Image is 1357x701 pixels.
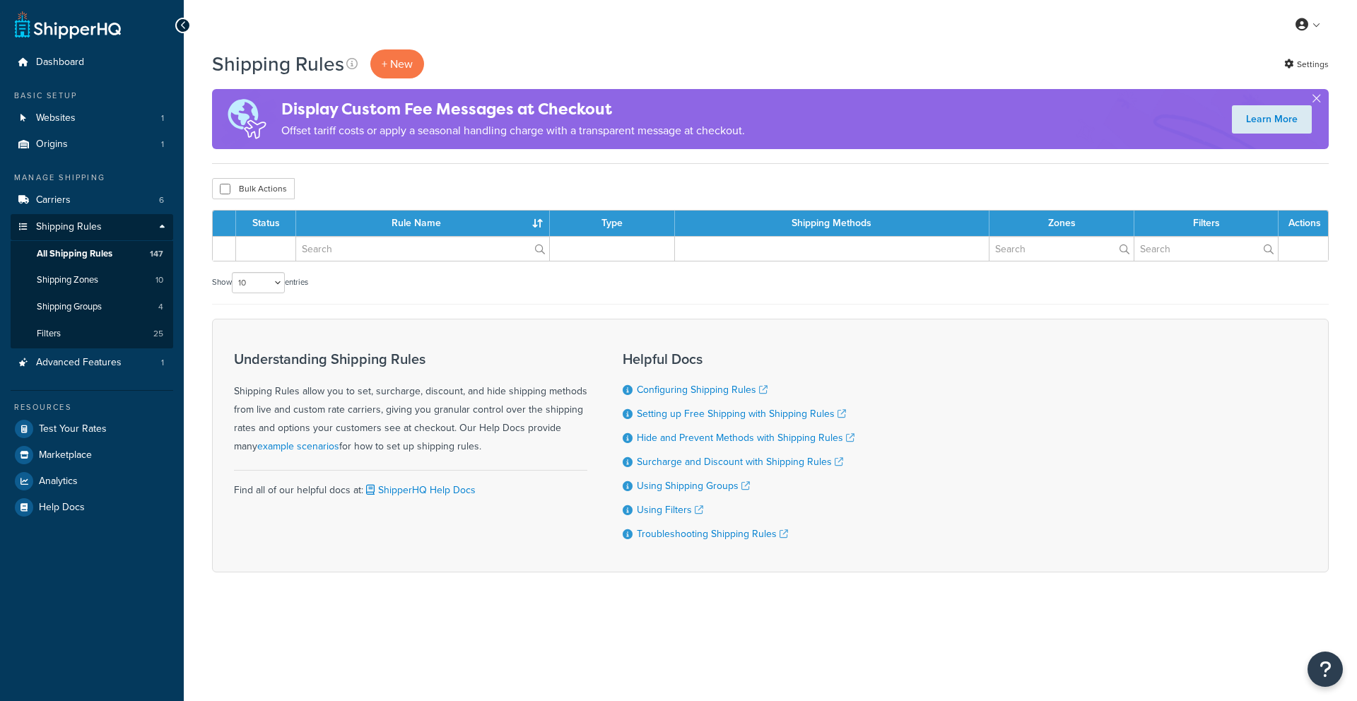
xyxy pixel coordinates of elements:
div: Manage Shipping [11,172,173,184]
button: Bulk Actions [212,178,295,199]
span: 1 [161,357,164,369]
a: Origins 1 [11,131,173,158]
a: Hide and Prevent Methods with Shipping Rules [637,430,854,445]
li: Origins [11,131,173,158]
a: Shipping Groups 4 [11,294,173,320]
th: Rule Name [296,211,550,236]
span: Advanced Features [36,357,122,369]
span: Marketplace [39,449,92,461]
th: Shipping Methods [675,211,990,236]
span: Help Docs [39,502,85,514]
a: Setting up Free Shipping with Shipping Rules [637,406,846,421]
h3: Helpful Docs [623,351,854,367]
a: example scenarios [257,439,339,454]
a: Using Shipping Groups [637,478,750,493]
span: Shipping Rules [36,221,102,233]
a: ShipperHQ Help Docs [363,483,476,497]
a: Analytics [11,469,173,494]
span: 6 [159,194,164,206]
li: Websites [11,105,173,131]
li: Filters [11,321,173,347]
input: Search [989,237,1134,261]
a: Test Your Rates [11,416,173,442]
a: Filters 25 [11,321,173,347]
span: Filters [37,328,61,340]
span: 147 [150,248,163,260]
span: 10 [155,274,163,286]
span: Origins [36,139,68,151]
a: Dashboard [11,49,173,76]
th: Actions [1279,211,1328,236]
div: Basic Setup [11,90,173,102]
a: Shipping Rules [11,214,173,240]
a: Help Docs [11,495,173,520]
li: Shipping Groups [11,294,173,320]
p: + New [370,49,424,78]
span: 25 [153,328,163,340]
input: Search [296,237,549,261]
a: Marketplace [11,442,173,468]
span: Analytics [39,476,78,488]
a: Configuring Shipping Rules [637,382,768,397]
li: Advanced Features [11,350,173,376]
li: Carriers [11,187,173,213]
th: Filters [1134,211,1279,236]
div: Shipping Rules allow you to set, surcharge, discount, and hide shipping methods from live and cus... [234,351,587,456]
span: Test Your Rates [39,423,107,435]
a: Settings [1284,54,1329,74]
li: All Shipping Rules [11,241,173,267]
span: Carriers [36,194,71,206]
th: Zones [989,211,1134,236]
span: Dashboard [36,57,84,69]
a: Learn More [1232,105,1312,134]
li: Shipping Zones [11,267,173,293]
span: Shipping Groups [37,301,102,313]
span: All Shipping Rules [37,248,112,260]
span: 1 [161,112,164,124]
a: Shipping Zones 10 [11,267,173,293]
div: Resources [11,401,173,413]
select: Showentries [232,272,285,293]
span: Websites [36,112,76,124]
a: Websites 1 [11,105,173,131]
th: Status [236,211,296,236]
span: 1 [161,139,164,151]
th: Type [550,211,675,236]
a: All Shipping Rules 147 [11,241,173,267]
h4: Display Custom Fee Messages at Checkout [281,98,745,121]
a: ShipperHQ Home [15,11,121,39]
a: Surcharge and Discount with Shipping Rules [637,454,843,469]
a: Troubleshooting Shipping Rules [637,526,788,541]
li: Shipping Rules [11,214,173,348]
label: Show entries [212,272,308,293]
input: Search [1134,237,1278,261]
h3: Understanding Shipping Rules [234,351,587,367]
p: Offset tariff costs or apply a seasonal handling charge with a transparent message at checkout. [281,121,745,141]
a: Using Filters [637,502,703,517]
span: Shipping Zones [37,274,98,286]
a: Carriers 6 [11,187,173,213]
button: Open Resource Center [1308,652,1343,687]
img: duties-banner-06bc72dcb5fe05cb3f9472aba00be2ae8eb53ab6f0d8bb03d382ba314ac3c341.png [212,89,281,149]
h1: Shipping Rules [212,50,344,78]
a: Advanced Features 1 [11,350,173,376]
div: Find all of our helpful docs at: [234,470,587,500]
span: 4 [158,301,163,313]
